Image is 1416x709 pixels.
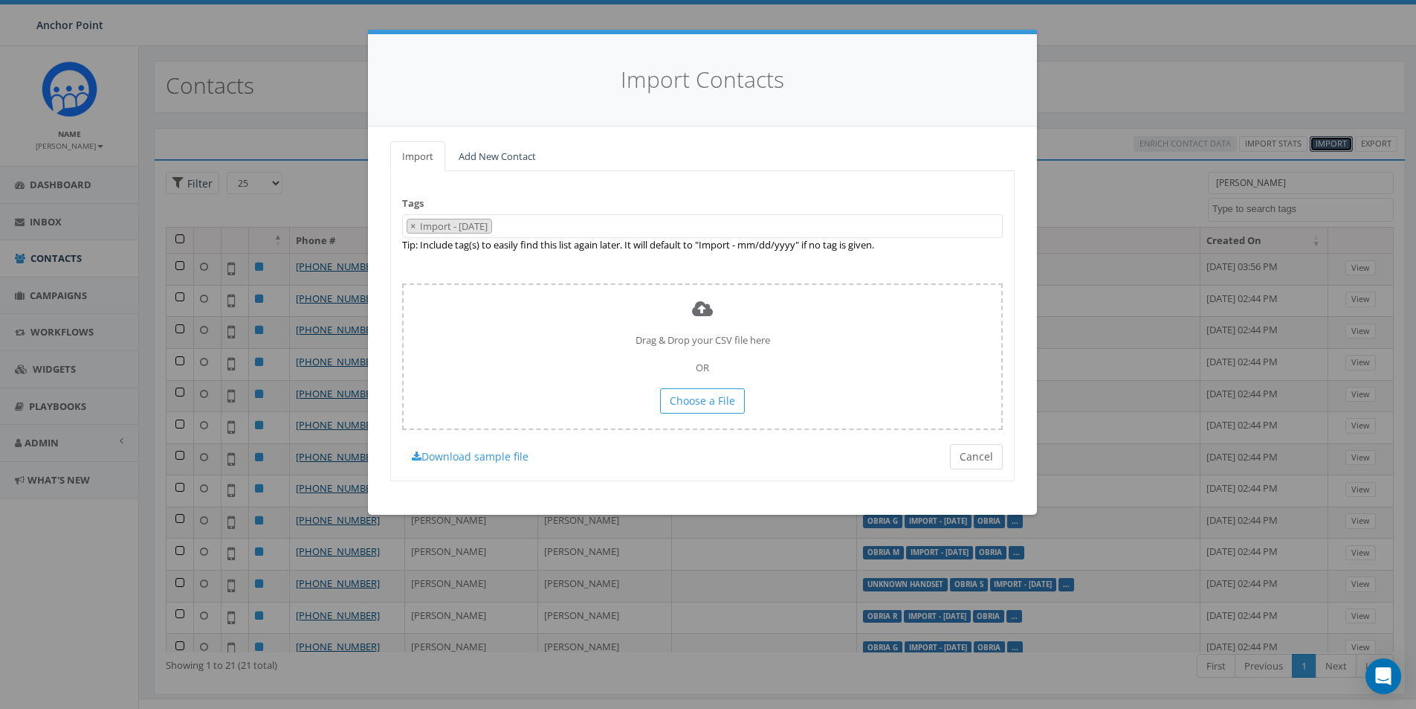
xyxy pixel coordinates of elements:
[402,196,424,211] label: Tags
[950,444,1003,469] button: Cancel
[402,444,538,469] a: Download sample file
[402,238,874,252] label: Tip: Include tag(s) to easily find this list again later. It will default to "Import - mm/dd/yyyy...
[670,394,735,408] span: Choose a File
[496,220,503,234] textarea: Search
[407,219,492,234] li: Import - 09/04/2025
[390,141,445,172] a: Import
[390,64,1015,96] h4: Import Contacts
[696,361,709,374] span: OR
[402,283,1003,430] div: Drag & Drop your CSV file here
[418,219,491,233] span: Import - [DATE]
[447,141,548,172] a: Add New Contact
[1365,658,1401,694] div: Open Intercom Messenger
[407,219,418,234] button: Remove item
[410,219,416,233] span: ×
